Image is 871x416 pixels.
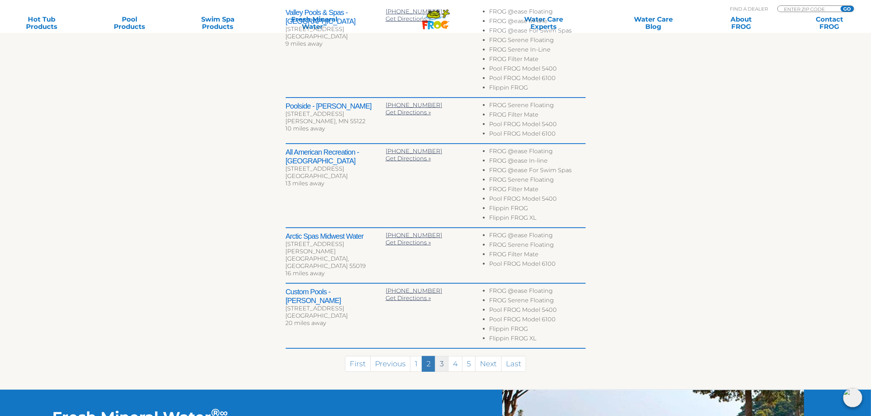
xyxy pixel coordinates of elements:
a: PoolProducts [95,16,164,30]
h2: Arctic Spas Midwest Water [286,232,386,241]
li: FROG Serene In-Line [489,46,585,56]
a: [PHONE_NUMBER] [386,8,442,15]
li: Flippin FROG [489,84,585,94]
li: FROG @ease In-line [489,18,585,27]
span: 9 miles away [286,40,323,47]
h2: Valley Pools & Spas - [GEOGRAPHIC_DATA] [286,8,386,26]
div: [STREET_ADDRESS][PERSON_NAME] [286,241,386,255]
a: [PHONE_NUMBER] [386,102,442,109]
a: ContactFROG [795,16,864,30]
a: [PHONE_NUMBER] [386,148,442,155]
a: AboutFROG [707,16,776,30]
a: Get Directions » [386,295,431,302]
div: [PERSON_NAME], MN 55122 [286,118,386,125]
li: Flippin FROG [489,205,585,214]
li: FROG Serene Floating [489,176,585,186]
a: [PHONE_NUMBER] [386,232,442,239]
div: [STREET_ADDRESS] [286,165,386,173]
span: 20 miles away [286,319,326,326]
li: FROG @ease Floating [489,232,585,241]
li: Pool FROG Model 6100 [489,316,585,325]
span: 16 miles away [286,270,325,277]
input: GO [841,6,854,12]
li: FROG @ease Floating [489,8,585,18]
a: Fresh MineralWater∞ [271,16,357,30]
a: Next [475,356,502,372]
li: FROG @ease For Swim Spas [489,27,585,37]
li: FROG Filter Mate [489,251,585,260]
a: Last [501,356,526,372]
div: [GEOGRAPHIC_DATA] [286,312,386,319]
a: Swim SpaProducts [184,16,252,30]
a: Get Directions » [386,109,431,116]
p: Find A Dealer [730,5,768,12]
li: FROG Serene Floating [489,241,585,251]
h2: Custom Pools - [PERSON_NAME] [286,287,386,305]
li: Pool FROG Model 6100 [489,75,585,84]
span: 13 miles away [286,180,324,187]
a: 4 [448,356,462,372]
li: FROG Serene Floating [489,37,585,46]
a: Get Directions » [386,155,431,162]
div: [GEOGRAPHIC_DATA], [GEOGRAPHIC_DATA] 55019 [286,255,386,270]
h2: Poolside - [PERSON_NAME] [286,102,386,110]
li: Pool FROG Model 5400 [489,306,585,316]
a: Get Directions » [386,15,431,22]
li: FROG Filter Mate [489,56,585,65]
div: [GEOGRAPHIC_DATA] [286,33,386,40]
li: Flippin FROG [489,325,585,335]
h2: All American Recreation - [GEOGRAPHIC_DATA] [286,148,386,165]
a: 2 [422,356,435,372]
li: FROG Serene Floating [489,102,585,111]
li: Pool FROG Model 5400 [489,65,585,75]
a: Hot TubProducts [7,16,76,30]
a: Water CareBlog [619,16,687,30]
li: Pool FROG Model 6100 [489,130,585,140]
li: FROG @ease Floating [489,148,585,157]
li: Flippin FROG XL [489,335,585,344]
a: 5 [462,356,476,372]
li: FROG @ease Floating [489,287,585,297]
img: openIcon [843,388,862,407]
a: [PHONE_NUMBER] [386,287,442,294]
li: Pool FROG Model 6100 [489,260,585,270]
li: FROG @ease In-line [489,157,585,167]
a: First [345,356,371,372]
li: FROG Filter Mate [489,111,585,121]
a: Get Directions » [386,239,431,246]
input: Zip Code Form [783,6,833,12]
span: 10 miles away [286,125,325,132]
a: 1 [410,356,422,372]
li: FROG @ease For Swim Spas [489,167,585,176]
li: FROG Filter Mate [489,186,585,195]
li: FROG Serene Floating [489,297,585,306]
li: Pool FROG Model 5400 [489,121,585,130]
li: Pool FROG Model 5400 [489,195,585,205]
div: [STREET_ADDRESS] [286,26,386,33]
a: 3 [435,356,448,372]
div: [STREET_ADDRESS] [286,110,386,118]
li: Flippin FROG XL [489,214,585,224]
div: [STREET_ADDRESS] [286,305,386,312]
a: Previous [370,356,410,372]
div: [GEOGRAPHIC_DATA] [286,173,386,180]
